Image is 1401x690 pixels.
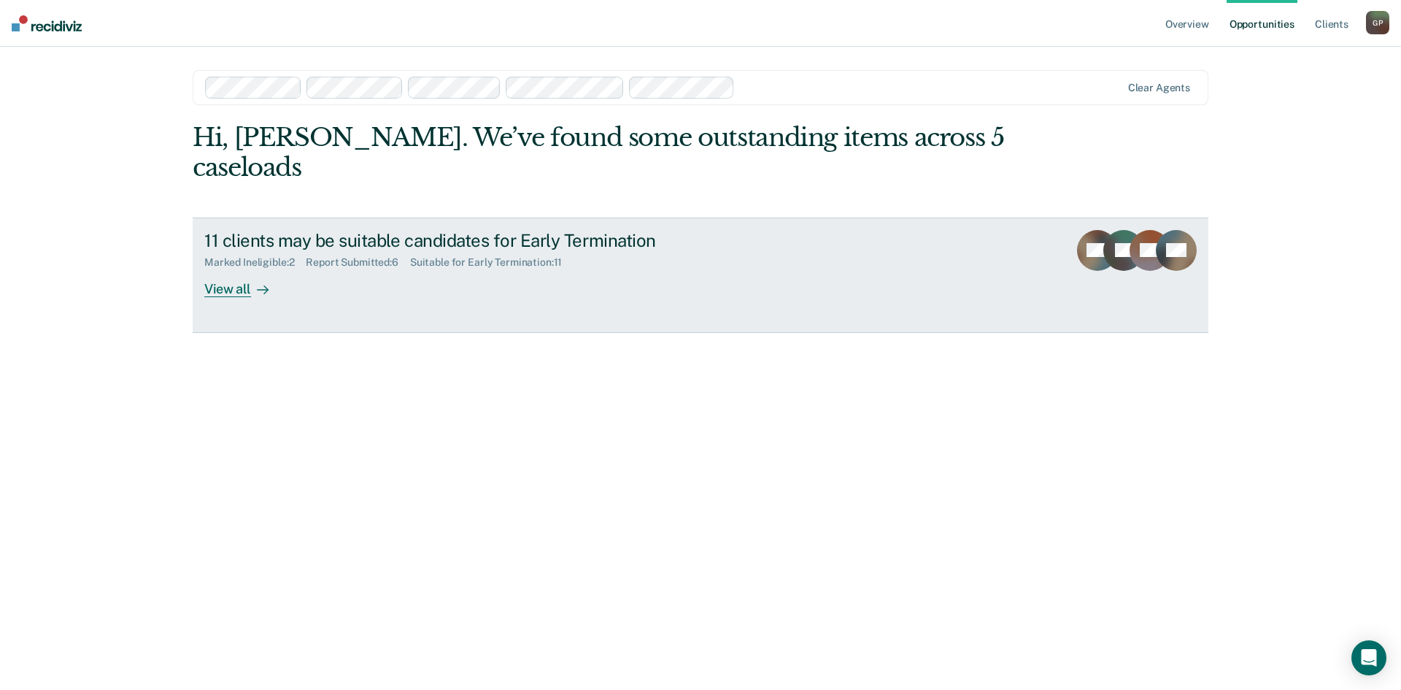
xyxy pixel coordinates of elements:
[193,218,1208,333] a: 11 clients may be suitable candidates for Early TerminationMarked Ineligible:2Report Submitted:6S...
[306,256,410,269] div: Report Submitted : 6
[12,15,82,31] img: Recidiviz
[204,230,717,251] div: 11 clients may be suitable candidates for Early Termination
[1351,640,1386,675] div: Open Intercom Messenger
[193,123,1006,183] div: Hi, [PERSON_NAME]. We’ve found some outstanding items across 5 caseloads
[204,269,286,297] div: View all
[410,256,574,269] div: Suitable for Early Termination : 11
[1366,11,1389,34] button: GP
[1128,82,1190,94] div: Clear agents
[204,256,306,269] div: Marked Ineligible : 2
[1366,11,1389,34] div: G P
